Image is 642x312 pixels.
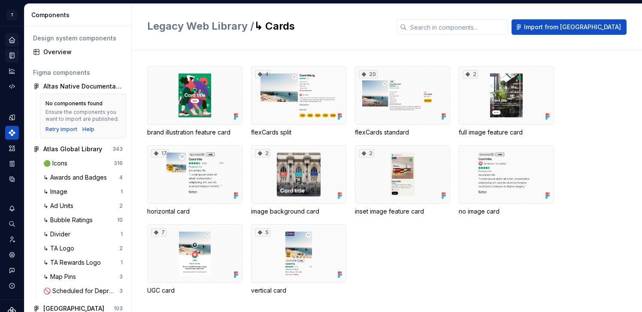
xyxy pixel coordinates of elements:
[5,64,19,78] a: Analytics
[114,305,123,312] div: 103
[5,202,19,215] button: Notifications
[459,145,554,216] div: no image card
[5,248,19,262] a: Settings
[5,126,19,140] a: Components
[43,187,71,196] div: ↳ Image
[147,286,242,295] div: UGC card
[119,202,123,209] div: 2
[43,48,123,56] div: Overview
[147,66,242,137] div: brand illustration feature card
[359,149,374,158] div: 2
[147,224,242,295] div: 7UGC card
[40,156,126,170] a: 🟢 Icons316
[33,34,123,43] div: Design system components
[43,173,110,182] div: ↳ Awards and Badges
[5,232,19,246] div: Invite team
[43,159,71,168] div: 🟢 Icons
[355,128,450,137] div: flexCards standard
[30,45,126,59] a: Overview
[114,160,123,167] div: 316
[463,70,478,79] div: 2
[251,207,346,216] div: image background card
[43,258,104,267] div: ↳ TA Rewards Logo
[151,228,167,237] div: 7
[45,100,103,107] div: No components found
[43,272,79,281] div: ↳ Map Pins
[43,202,77,210] div: ↳ Ad Units
[40,227,126,241] a: ↳ Divider1
[119,288,123,294] div: 3
[255,228,270,237] div: 5
[255,149,270,158] div: 2
[5,141,19,155] a: Assets
[251,66,346,137] div: 4flexCards split
[355,145,450,216] div: 2inset image feature card
[45,126,77,133] button: Retry import
[82,126,94,133] a: Help
[147,19,386,33] h2: ↳ Cards
[251,128,346,137] div: flexCards split
[40,270,126,284] a: ↳ Map Pins3
[45,109,121,122] div: Ensure the components you want to import are published.
[119,245,123,252] div: 2
[512,19,627,35] button: Import from [GEOGRAPHIC_DATA]
[31,11,128,19] div: Components
[112,146,123,153] div: 343
[5,49,19,62] a: Documentation
[147,207,242,216] div: horizontal card
[2,6,22,24] button: T
[40,284,126,298] a: 🚫 Scheduled for Deprecation3
[5,33,19,47] a: Home
[7,10,17,20] div: T
[251,224,346,295] div: 5vertical card
[30,80,126,93] a: Altas Native Documentation
[43,145,102,153] div: Atlas Global Library
[43,82,123,91] div: Altas Native Documentation
[147,128,242,137] div: brand illustration feature card
[43,216,96,224] div: ↳ Bubble Ratings
[117,217,123,223] div: 10
[151,149,169,158] div: 17
[355,66,450,137] div: 20flexCards standard
[459,66,554,137] div: 2full image feature card
[30,142,126,156] a: Atlas Global Library343
[407,19,508,35] input: Search in components...
[121,231,123,238] div: 1
[121,259,123,266] div: 1
[5,110,19,124] a: Design tokens
[119,174,123,181] div: 4
[43,244,78,253] div: ↳ TA Logo
[5,80,19,93] a: Code automation
[5,157,19,171] div: Storybook stories
[40,242,126,255] a: ↳ TA Logo2
[40,171,126,184] a: ↳ Awards and Badges4
[147,145,242,216] div: 17horizontal card
[255,70,270,79] div: 4
[43,287,119,295] div: 🚫 Scheduled for Deprecation
[459,128,554,137] div: full image feature card
[119,273,123,280] div: 3
[40,256,126,269] a: ↳ TA Rewards Logo1
[40,213,126,227] a: ↳ Bubble Ratings10
[40,185,126,199] a: ↳ Image1
[5,217,19,231] button: Search ⌘K
[251,145,346,216] div: 2image background card
[524,23,621,31] span: Import from [GEOGRAPHIC_DATA]
[5,172,19,186] a: Data sources
[121,188,123,195] div: 1
[251,286,346,295] div: vertical card
[33,68,123,77] div: Figma components
[147,20,254,32] span: Legacy Web Library /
